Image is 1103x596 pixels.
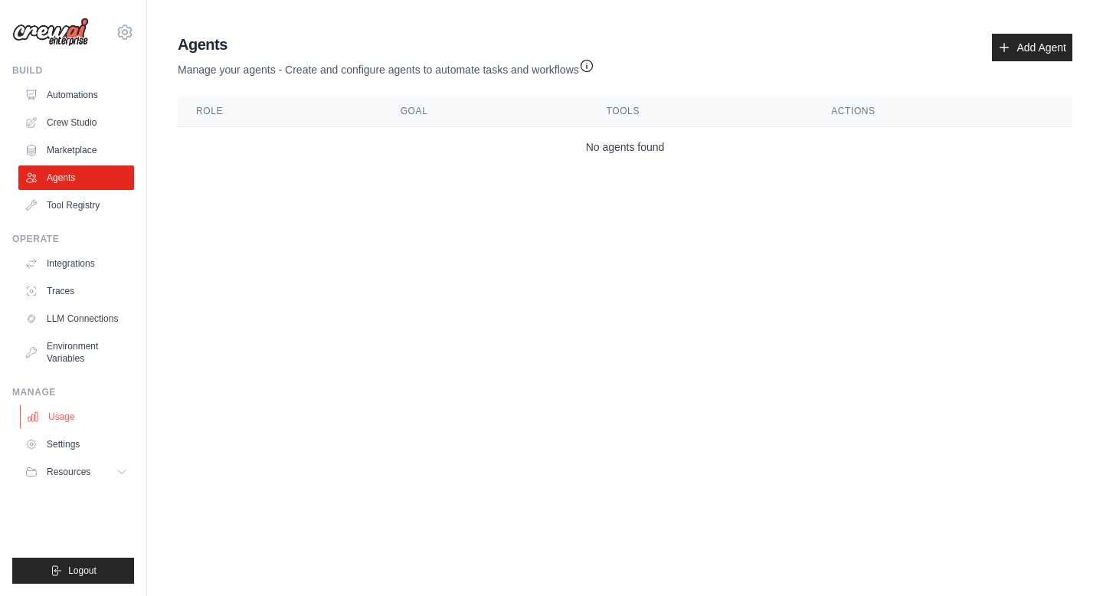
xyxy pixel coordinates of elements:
[18,432,134,457] a: Settings
[178,34,594,55] h2: Agents
[178,96,382,127] th: Role
[12,386,134,398] div: Manage
[18,460,134,484] button: Resources
[47,466,90,478] span: Resources
[178,55,594,77] p: Manage your agents - Create and configure agents to automate tasks and workflows
[18,279,134,303] a: Traces
[813,96,1072,127] th: Actions
[18,306,134,331] a: LLM Connections
[12,233,134,245] div: Operate
[18,334,134,371] a: Environment Variables
[18,110,134,135] a: Crew Studio
[18,165,134,190] a: Agents
[12,558,134,584] button: Logout
[68,565,97,577] span: Logout
[12,64,134,77] div: Build
[382,96,588,127] th: Goal
[12,18,89,47] img: Logo
[992,34,1072,61] a: Add Agent
[20,404,136,429] a: Usage
[18,193,134,218] a: Tool Registry
[18,83,134,107] a: Automations
[178,127,1072,168] td: No agents found
[18,138,134,162] a: Marketplace
[588,96,813,127] th: Tools
[18,251,134,276] a: Integrations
